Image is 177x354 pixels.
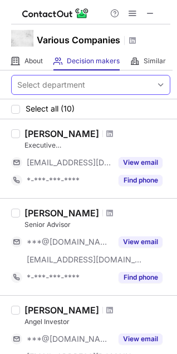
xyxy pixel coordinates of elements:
[24,128,99,139] div: [PERSON_NAME]
[119,157,163,168] button: Reveal Button
[17,79,85,90] div: Select department
[27,158,112,168] span: [EMAIL_ADDRESS][DOMAIN_NAME]
[26,104,75,113] span: Select all (10)
[119,236,163,247] button: Reveal Button
[27,237,112,247] span: ***@[DOMAIN_NAME]
[24,140,170,150] div: Executive Leader/Advisor/Author/Researcher/Thoughtleader
[22,7,89,20] img: ContactOut v5.3.10
[119,272,163,283] button: Reveal Button
[27,255,142,265] span: [EMAIL_ADDRESS][DOMAIN_NAME]
[24,305,99,316] div: [PERSON_NAME]
[24,220,170,230] div: Senior Advisor
[37,33,120,47] h1: Various Companies
[24,57,43,65] span: About
[24,208,99,219] div: [PERSON_NAME]
[67,57,120,65] span: Decision makers
[119,333,163,345] button: Reveal Button
[119,175,163,186] button: Reveal Button
[144,57,166,65] span: Similar
[24,317,170,327] div: Angel Investor
[27,334,112,344] span: ***@[DOMAIN_NAME]
[11,27,33,49] img: ff469d4597262702b752e3df6e0aa590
